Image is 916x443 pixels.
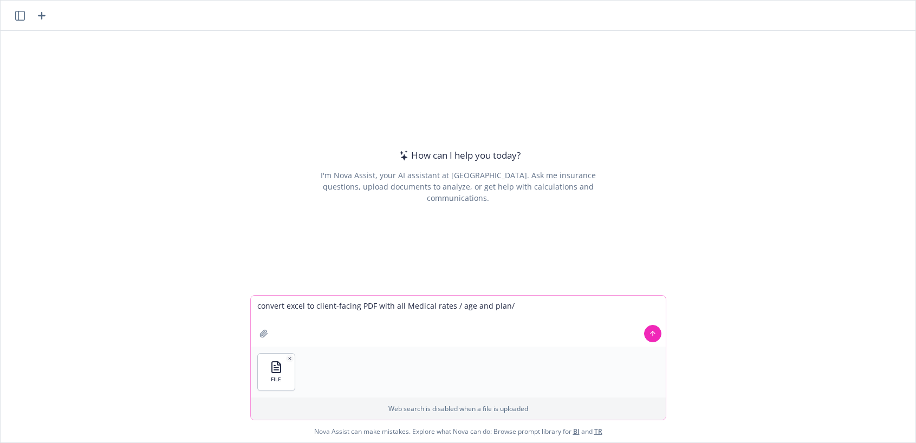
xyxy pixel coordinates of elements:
[251,296,666,347] textarea: convert excel to client-facing PDF with all Medical rates / age and plan/
[573,427,580,436] a: BI
[257,404,659,413] p: Web search is disabled when a file is uploaded
[271,376,281,383] span: FILE
[396,148,521,162] div: How can I help you today?
[5,420,911,442] span: Nova Assist can make mistakes. Explore what Nova can do: Browse prompt library for and
[306,170,610,204] div: I'm Nova Assist, your AI assistant at [GEOGRAPHIC_DATA]. Ask me insurance questions, upload docum...
[258,354,295,390] button: FILE
[594,427,602,436] a: TR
